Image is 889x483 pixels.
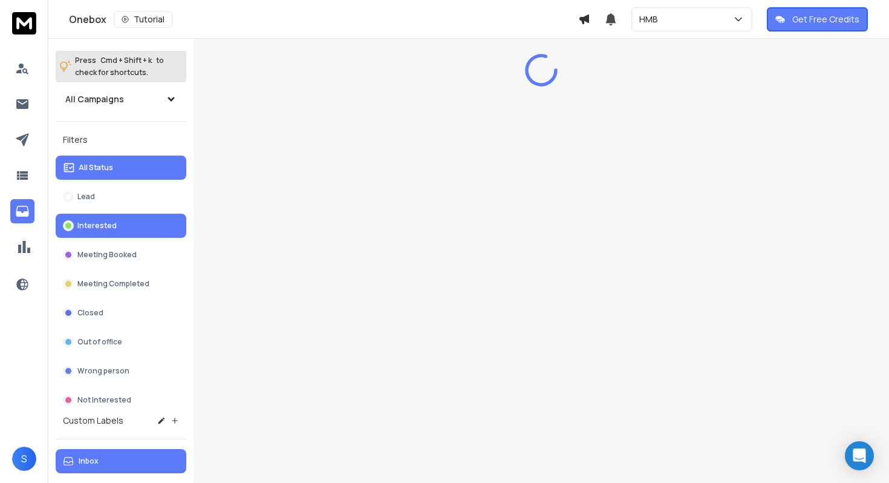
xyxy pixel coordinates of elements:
button: Lead [56,185,186,209]
p: Meeting Booked [77,250,137,260]
h3: Filters [56,131,186,148]
p: Wrong person [77,366,129,376]
div: Onebox [69,11,578,28]
p: Not Interested [77,395,131,405]
p: Closed [77,308,103,318]
button: S [12,447,36,471]
p: Interested [77,221,117,231]
button: Meeting Booked [56,243,186,267]
p: Inbox [79,456,99,466]
button: Out of office [56,330,186,354]
button: Tutorial [114,11,172,28]
button: Wrong person [56,359,186,383]
div: Open Intercom Messenger [845,441,874,470]
button: Inbox [56,449,186,473]
p: Lead [77,192,95,202]
button: All Status [56,156,186,180]
h3: Custom Labels [63,415,123,427]
button: Meeting Completed [56,272,186,296]
p: Get Free Credits [792,13,859,25]
button: Not Interested [56,388,186,412]
button: Closed [56,301,186,325]
p: Meeting Completed [77,279,149,289]
p: All Status [79,163,113,172]
p: Press to check for shortcuts. [75,54,164,79]
p: HMB [639,13,663,25]
button: Interested [56,214,186,238]
button: Get Free Credits [767,7,868,31]
button: All Campaigns [56,87,186,111]
p: Out of office [77,337,122,347]
span: Cmd + Shift + k [99,53,154,67]
h1: All Campaigns [65,93,124,105]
